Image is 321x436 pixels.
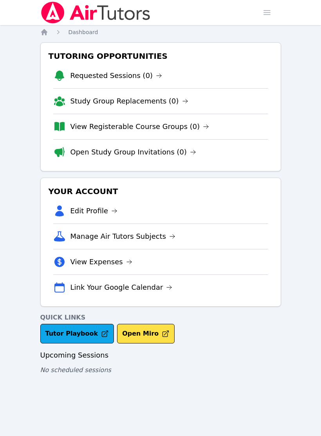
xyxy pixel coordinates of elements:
[70,121,209,132] a: View Registerable Course Groups (0)
[47,184,274,198] h3: Your Account
[40,324,114,343] a: Tutor Playbook
[117,324,175,343] button: Open Miro
[70,231,176,242] a: Manage Air Tutors Subjects
[40,313,281,322] h4: Quick Links
[40,28,281,36] nav: Breadcrumb
[69,29,98,35] span: Dashboard
[70,96,188,107] a: Study Group Replacements (0)
[70,282,173,293] a: Link Your Google Calendar
[40,350,281,361] h3: Upcoming Sessions
[70,205,118,216] a: Edit Profile
[40,366,111,374] span: No scheduled sessions
[40,2,151,24] img: Air Tutors
[70,147,197,158] a: Open Study Group Invitations (0)
[70,256,132,267] a: View Expenses
[47,49,274,63] h3: Tutoring Opportunities
[70,70,162,81] a: Requested Sessions (0)
[69,28,98,36] a: Dashboard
